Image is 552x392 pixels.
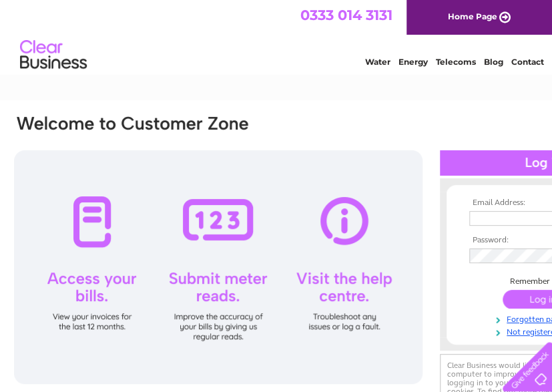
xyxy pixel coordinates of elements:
a: 0333 014 3131 [300,7,392,23]
a: Contact [511,57,544,67]
img: logo.png [19,35,87,75]
a: Telecoms [436,57,476,67]
a: Energy [398,57,428,67]
a: Water [365,57,390,67]
a: Blog [484,57,503,67]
